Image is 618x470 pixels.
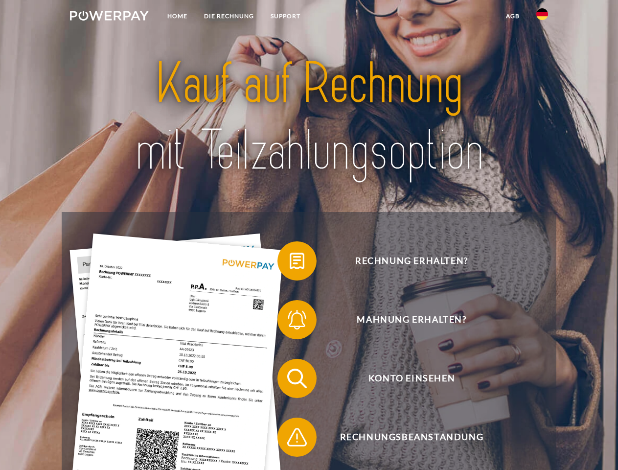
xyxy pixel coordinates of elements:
a: SUPPORT [262,7,309,25]
img: logo-powerpay-white.svg [70,11,149,21]
img: qb_bell.svg [285,307,309,332]
button: Konto einsehen [277,359,532,398]
img: de [536,8,548,20]
img: qb_bill.svg [285,249,309,273]
button: Mahnung erhalten? [277,300,532,339]
button: Rechnungsbeanstandung [277,418,532,457]
a: DIE RECHNUNG [196,7,262,25]
img: title-powerpay_de.svg [93,47,525,188]
a: Home [159,7,196,25]
img: qb_search.svg [285,366,309,391]
img: qb_warning.svg [285,425,309,449]
span: Mahnung erhalten? [292,300,531,339]
span: Rechnung erhalten? [292,241,531,281]
a: agb [498,7,528,25]
span: Konto einsehen [292,359,531,398]
span: Rechnungsbeanstandung [292,418,531,457]
button: Rechnung erhalten? [277,241,532,281]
